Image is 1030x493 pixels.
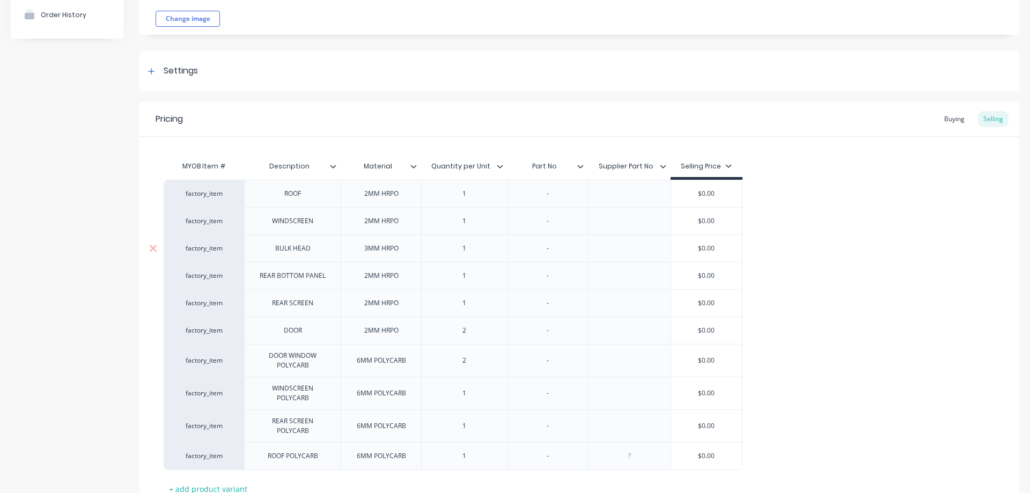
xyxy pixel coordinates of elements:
div: Description [244,153,334,180]
div: $0.00 [671,413,742,439]
div: factory_itemREAR BOTTOM PANEL2MM HRPO1-$0.00 [164,262,742,289]
div: Selling [978,111,1009,127]
button: Change image [156,11,220,27]
div: 2 [438,323,491,337]
div: factory_item [174,216,233,226]
div: 2MM HRPO [355,296,408,310]
div: Settings [164,64,198,78]
div: factory_item [174,451,233,461]
div: factory_item [174,356,233,365]
div: Part No [507,156,588,177]
div: 6MM POLYCARB [348,354,415,367]
div: DOOR [266,323,320,337]
div: factory_item [174,421,233,431]
div: 1 [438,269,491,283]
div: Material [341,156,421,177]
div: Selling Price [681,161,732,171]
div: 1 [438,386,491,400]
div: ROOF POLYCARB [259,449,327,463]
div: Order History [41,11,86,19]
div: Material [341,153,415,180]
div: Buying [939,111,970,127]
div: factory_itemBULK HEAD3MM HRPO1-$0.00 [164,234,742,262]
div: Supplier Part No [588,156,671,177]
div: Pricing [156,113,183,126]
button: Order History [11,1,123,28]
div: Quantity per Unit [421,153,501,180]
div: factory_item [174,326,233,335]
div: $0.00 [671,380,742,407]
div: factory_itemREAR SCREEN POLYCARB6MM POLYCARB1-$0.00 [164,409,742,442]
div: - [521,386,575,400]
div: $0.00 [671,317,742,344]
div: $0.00 [671,290,742,317]
div: REAR SCREEN POLYCARB [249,414,336,438]
div: MYOB Item # [164,156,244,177]
div: factory_itemROOF2MM HRPO1-$0.00 [164,180,742,207]
div: factory_itemROOF POLYCARB6MM POLYCARB1-$0.00 [164,442,742,470]
div: $0.00 [671,208,742,234]
div: $0.00 [671,180,742,207]
div: WINDSCREEN POLYCARB [249,381,336,405]
div: - [521,323,575,337]
div: 1 [438,187,491,201]
div: factory_item [174,388,233,398]
div: WINDSCREEN [263,214,322,228]
div: REAR SCREEN [263,296,322,310]
div: - [521,187,575,201]
div: - [521,449,575,463]
div: 1 [438,419,491,433]
div: factory_itemDOOR WINDOW POLYCARB6MM POLYCARB2-$0.00 [164,344,742,377]
div: ROOF [266,187,320,201]
div: - [521,241,575,255]
div: 6MM POLYCARB [348,419,415,433]
div: factory_itemWINDSCREEN POLYCARB6MM POLYCARB1-$0.00 [164,377,742,409]
div: - [521,354,575,367]
div: 2MM HRPO [355,323,408,337]
div: 3MM HRPO [355,241,408,255]
div: $0.00 [671,347,742,374]
div: DOOR WINDOW POLYCARB [249,349,336,372]
div: Part No [507,153,582,180]
div: 1 [438,296,491,310]
div: Description [244,156,341,177]
div: 2MM HRPO [355,187,408,201]
div: BULK HEAD [266,241,320,255]
div: - [521,296,575,310]
div: 2 [438,354,491,367]
div: - [521,269,575,283]
div: Quantity per Unit [421,156,507,177]
div: 6MM POLYCARB [348,449,415,463]
div: 6MM POLYCARB [348,386,415,400]
div: 2MM HRPO [355,214,408,228]
div: factory_item [174,271,233,281]
div: factory_item [174,298,233,308]
div: $0.00 [671,262,742,289]
div: - [521,419,575,433]
div: 1 [438,214,491,228]
div: factory_itemREAR SCREEN2MM HRPO1-$0.00 [164,289,742,317]
div: $0.00 [671,235,742,262]
div: REAR BOTTOM PANEL [251,269,334,283]
div: - [521,214,575,228]
div: factory_item [174,244,233,253]
div: Supplier Part No [588,153,664,180]
div: factory_item [174,189,233,198]
div: 1 [438,241,491,255]
div: factory_itemDOOR2MM HRPO2-$0.00 [164,317,742,344]
div: $0.00 [671,443,742,469]
div: 1 [438,449,491,463]
div: 2MM HRPO [355,269,408,283]
div: factory_itemWINDSCREEN2MM HRPO1-$0.00 [164,207,742,234]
